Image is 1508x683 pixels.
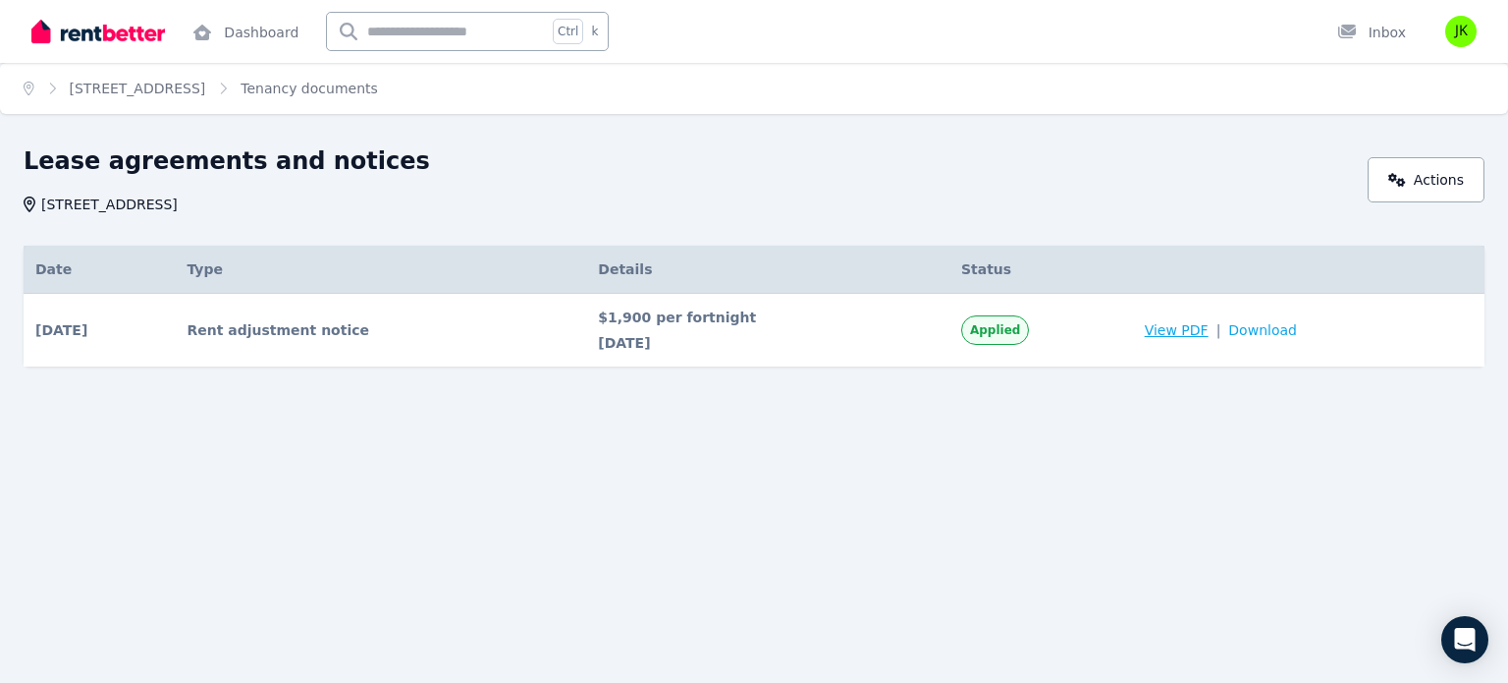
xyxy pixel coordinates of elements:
[175,246,586,294] th: Type
[35,320,87,340] span: [DATE]
[970,322,1020,338] span: Applied
[41,195,178,214] span: [STREET_ADDRESS]
[1228,320,1297,340] span: Download
[175,294,586,368] td: Rent adjustment notice
[1441,616,1488,663] div: Open Intercom Messenger
[598,308,938,327] span: $1,900 per fortnight
[1337,23,1406,42] div: Inbox
[1216,320,1221,340] span: |
[70,81,206,96] a: [STREET_ADDRESS]
[553,19,583,44] span: Ctrl
[1368,157,1484,202] a: Actions
[598,333,938,353] span: [DATE]
[24,246,175,294] th: Date
[31,17,165,46] img: RentBetter
[24,145,430,177] h1: Lease agreements and notices
[241,79,377,98] span: Tenancy documents
[1145,320,1209,340] span: View PDF
[949,246,1133,294] th: Status
[586,246,949,294] th: Details
[1445,16,1477,47] img: Jordan Slade Kaplan
[591,24,598,39] span: k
